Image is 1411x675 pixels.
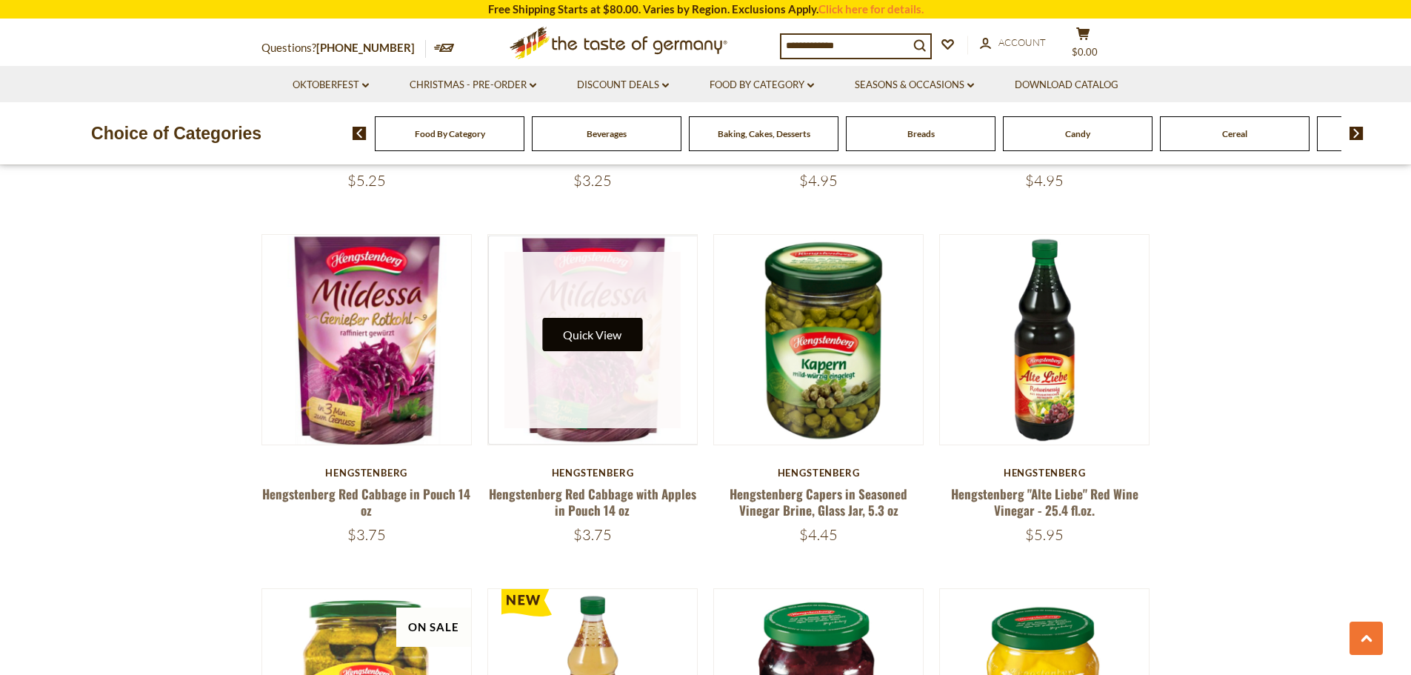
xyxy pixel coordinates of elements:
a: Oktoberfest [293,77,369,93]
a: Hengstenberg Red Cabbage with Apples in Pouch 14 oz [489,485,696,519]
a: Click here for details. [818,2,924,16]
img: Hengstenberg [488,235,698,445]
a: Breads [907,128,935,139]
a: Discount Deals [577,77,669,93]
img: previous arrow [353,127,367,140]
div: Hengstenberg [261,467,473,479]
img: next arrow [1350,127,1364,140]
button: Quick View [542,318,642,351]
span: Account [998,36,1046,48]
a: Baking, Cakes, Desserts [718,128,810,139]
span: $3.25 [573,171,612,190]
div: Hengstenberg [487,467,698,479]
p: Questions? [261,39,426,58]
span: $4.95 [799,171,838,190]
a: Christmas - PRE-ORDER [410,77,536,93]
button: $0.00 [1061,27,1106,64]
div: Hengstenberg [939,467,1150,479]
a: Hengstenberg Capers in Seasoned Vinegar Brine, Glass Jar, 5.3 oz [730,485,907,519]
span: $0.00 [1072,46,1098,58]
img: Hengstenberg [714,235,924,445]
span: $5.95 [1025,525,1064,544]
a: [PHONE_NUMBER] [316,41,415,54]
a: Cereal [1222,128,1247,139]
a: Hengstenberg "Alte Liebe" Red Wine Vinegar - 25.4 fl.oz. [951,485,1138,519]
a: Hengstenberg Red Cabbage in Pouch 14 oz [262,485,470,519]
a: Account [980,35,1046,51]
a: Food By Category [710,77,814,93]
a: Beverages [587,128,627,139]
img: Hengstenberg [940,235,1150,445]
span: $5.25 [347,171,386,190]
a: Food By Category [415,128,485,139]
span: $3.75 [347,525,386,544]
a: Candy [1065,128,1090,139]
span: $4.45 [799,525,838,544]
span: $4.95 [1025,171,1064,190]
img: Hengstenberg [262,235,472,446]
span: $3.75 [573,525,612,544]
div: Hengstenberg [713,467,924,479]
a: Seasons & Occasions [855,77,974,93]
a: Download Catalog [1015,77,1118,93]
